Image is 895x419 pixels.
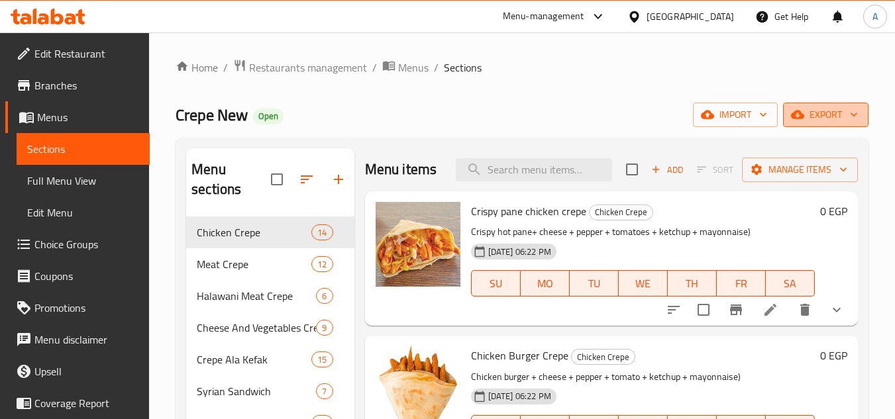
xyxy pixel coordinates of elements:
[191,160,270,199] h2: Menu sections
[312,353,332,366] span: 15
[5,260,150,292] a: Coupons
[186,216,354,248] div: Chicken Crepe14
[5,324,150,355] a: Menu disclaimer
[471,369,815,385] p: Chicken burger + cheese + pepper + tomato + ketchup + mayonnaise)
[316,288,333,304] div: items
[365,160,437,179] h2: Menu items
[434,60,439,75] li: /
[829,302,845,318] svg: Show Choices
[5,38,150,70] a: Edit Restaurant
[624,274,662,293] span: WE
[789,294,821,326] button: delete
[291,163,323,195] span: Sort sections
[37,109,139,125] span: Menus
[186,280,354,312] div: Halawani Meat Crepe6
[34,332,139,348] span: Menu disclaimer
[771,274,810,293] span: SA
[176,60,218,75] a: Home
[872,9,878,24] span: A
[34,363,139,379] span: Upsell
[820,346,847,365] h6: 0 EGP
[233,59,367,76] a: Restaurants management
[521,270,570,297] button: MO
[673,274,711,293] span: TH
[17,165,150,197] a: Full Menu View
[27,173,139,189] span: Full Menu View
[186,248,354,280] div: Meat Crepe12
[372,60,377,75] li: /
[649,162,685,177] span: Add
[471,270,521,297] button: SU
[5,101,150,133] a: Menus
[753,162,847,178] span: Manage items
[688,160,742,180] span: Select section first
[471,346,568,365] span: Chicken Burger Crepe
[317,322,332,334] span: 9
[5,292,150,324] a: Promotions
[311,351,333,367] div: items
[766,270,815,297] button: SA
[186,312,354,344] div: Cheese And Vegetables Crepe9
[312,258,332,271] span: 12
[176,59,869,76] nav: breadcrumb
[821,294,853,326] button: show more
[311,256,333,272] div: items
[197,256,311,272] span: Meat Crepe
[5,355,150,387] a: Upsell
[311,224,333,240] div: items
[376,202,460,287] img: Crispy pane chicken crepe
[722,274,761,293] span: FR
[720,294,752,326] button: Branch-specific-item
[471,224,815,240] p: Crispy hot pane+ cheese + pepper + tomatoes + ketchup + mayonnaise)
[186,344,354,375] div: Crepe Ala Kefak15
[647,9,734,24] div: [GEOGRAPHIC_DATA]
[197,383,316,399] span: Syrian Sandwich
[382,59,429,76] a: Menus
[589,205,653,220] div: Chicken Crepe
[590,205,653,220] span: Chicken Crepe
[483,246,556,258] span: [DATE] 06:22 PM
[312,226,332,239] span: 14
[717,270,766,297] button: FR
[575,274,613,293] span: TU
[34,300,139,316] span: Promotions
[763,302,778,318] a: Edit menu item
[794,107,858,123] span: export
[693,103,778,127] button: import
[456,158,612,181] input: search
[398,60,429,75] span: Menus
[668,270,717,297] button: TH
[820,202,847,220] h6: 0 EGP
[477,274,515,293] span: SU
[742,158,858,182] button: Manage items
[571,349,635,365] div: Chicken Crepe
[658,294,690,326] button: sort-choices
[646,160,688,180] span: Add item
[618,156,646,183] span: Select section
[503,9,584,24] div: Menu-management
[17,197,150,228] a: Edit Menu
[323,163,354,195] button: Add section
[263,165,291,193] span: Select all sections
[570,270,619,297] button: TU
[197,224,311,240] span: Chicken Crepe
[176,100,248,130] span: Crepe New
[27,205,139,220] span: Edit Menu
[34,77,139,93] span: Branches
[444,60,482,75] span: Sections
[317,385,332,398] span: 7
[27,141,139,157] span: Sections
[704,107,767,123] span: import
[646,160,688,180] button: Add
[253,111,284,122] span: Open
[223,60,228,75] li: /
[317,290,332,303] span: 6
[471,201,586,221] span: Crispy pane chicken crepe
[197,288,316,304] span: Halawani Meat Crepe
[17,133,150,165] a: Sections
[197,351,311,367] span: Crepe Ala Kefak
